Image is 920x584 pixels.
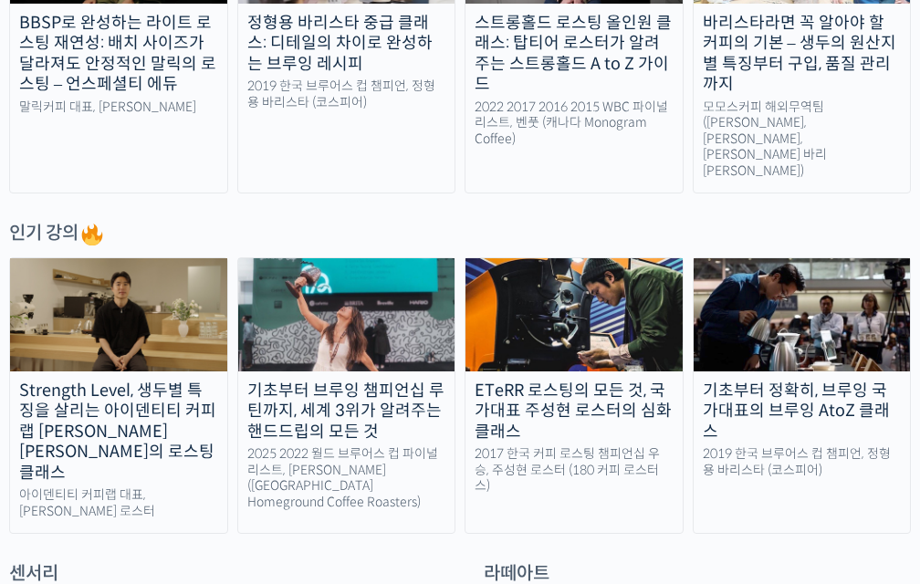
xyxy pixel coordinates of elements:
[237,257,456,534] a: 기초부터 브루잉 챔피언십 루틴까지, 세계 3위가 알려주는 핸드드립의 모든 것 2025 2022 월드 브루어스 컵 파이널리스트, [PERSON_NAME] ([GEOGRAPHIC...
[238,13,455,75] div: 정형용 바리스타 중급 클래스: 디테일의 차이로 완성하는 브루잉 레시피
[9,221,911,248] div: 인기 강의
[120,433,235,478] a: 대화
[282,460,304,474] span: 설정
[465,381,683,443] div: ETeRR 로스팅의 모든 것, 국가대표 주성현 로스터의 심화 클래스
[465,13,683,95] div: 스트롱홀드 로스팅 올인원 클래스: 탑티어 로스터가 알려주는 스트롱홀드 A to Z 가이드
[10,487,227,519] div: 아이덴티티 커피랩 대표, [PERSON_NAME] 로스터
[694,381,911,443] div: 기초부터 정확히, 브루잉 국가대표의 브루잉 AtoZ 클래스
[9,257,228,534] a: Strength Level, 생두별 특징을 살리는 아이덴티티 커피랩 [PERSON_NAME] [PERSON_NAME]의 로스팅 클래스 아이덴티티 커피랩 대표, [PERSON_...
[693,257,912,534] a: 기초부터 정확히, 브루잉 국가대표의 브루잉 AtoZ 클래스 2019 한국 브루어스 컵 챔피언, 정형용 바리스타 (코스피어)
[10,13,227,95] div: BBSP로 완성하는 라이트 로스팅 재연성: 배치 사이즈가 달라져도 안정적인 말릭의 로스팅 – 언스페셜티 에듀
[465,99,683,148] div: 2022 2017 2016 2015 WBC 파이널리스트, 벤풋 (캐나다 Monogram Coffee)
[235,433,350,478] a: 설정
[10,258,227,371] img: identity-roasting_course-thumbnail.jpg
[81,224,103,245] img: 🔥
[10,381,227,484] div: Strength Level, 생두별 특징을 살리는 아이덴티티 커피랩 [PERSON_NAME] [PERSON_NAME]의 로스팅 클래스
[694,13,911,95] div: 바리스타라면 꼭 알아야 할 커피의 기본 – 생두의 원산지별 특징부터 구입, 품질 관리까지
[238,381,455,443] div: 기초부터 브루잉 챔피언십 루틴까지, 세계 3위가 알려주는 핸드드립의 모든 것
[465,446,683,495] div: 2017 한국 커피 로스팅 챔피언십 우승, 주성현 로스터 (180 커피 로스터스)
[694,258,911,371] img: hyungyongjeong_thumbnail.jpg
[57,460,68,474] span: 홈
[238,446,455,510] div: 2025 2022 월드 브루어스 컵 파이널리스트, [PERSON_NAME] ([GEOGRAPHIC_DATA] Homeground Coffee Roasters)
[5,433,120,478] a: 홈
[238,78,455,110] div: 2019 한국 브루어스 컵 챔피언, 정형용 바리스타 (코스피어)
[167,461,189,475] span: 대화
[694,446,911,478] div: 2019 한국 브루어스 컵 챔피언, 정형용 바리스타 (코스피어)
[10,99,227,116] div: 말릭커피 대표, [PERSON_NAME]
[465,257,684,534] a: ETeRR 로스팅의 모든 것, 국가대표 주성현 로스터의 심화 클래스 2017 한국 커피 로스팅 챔피언십 우승, 주성현 로스터 (180 커피 로스터스)
[465,258,683,371] img: eterr-roasting_course-thumbnail.jpg
[694,99,911,180] div: 모모스커피 해외무역팀 ([PERSON_NAME], [PERSON_NAME], [PERSON_NAME] 바리[PERSON_NAME])
[238,258,455,371] img: from-brewing-basics-to-competition_course-thumbnail.jpg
